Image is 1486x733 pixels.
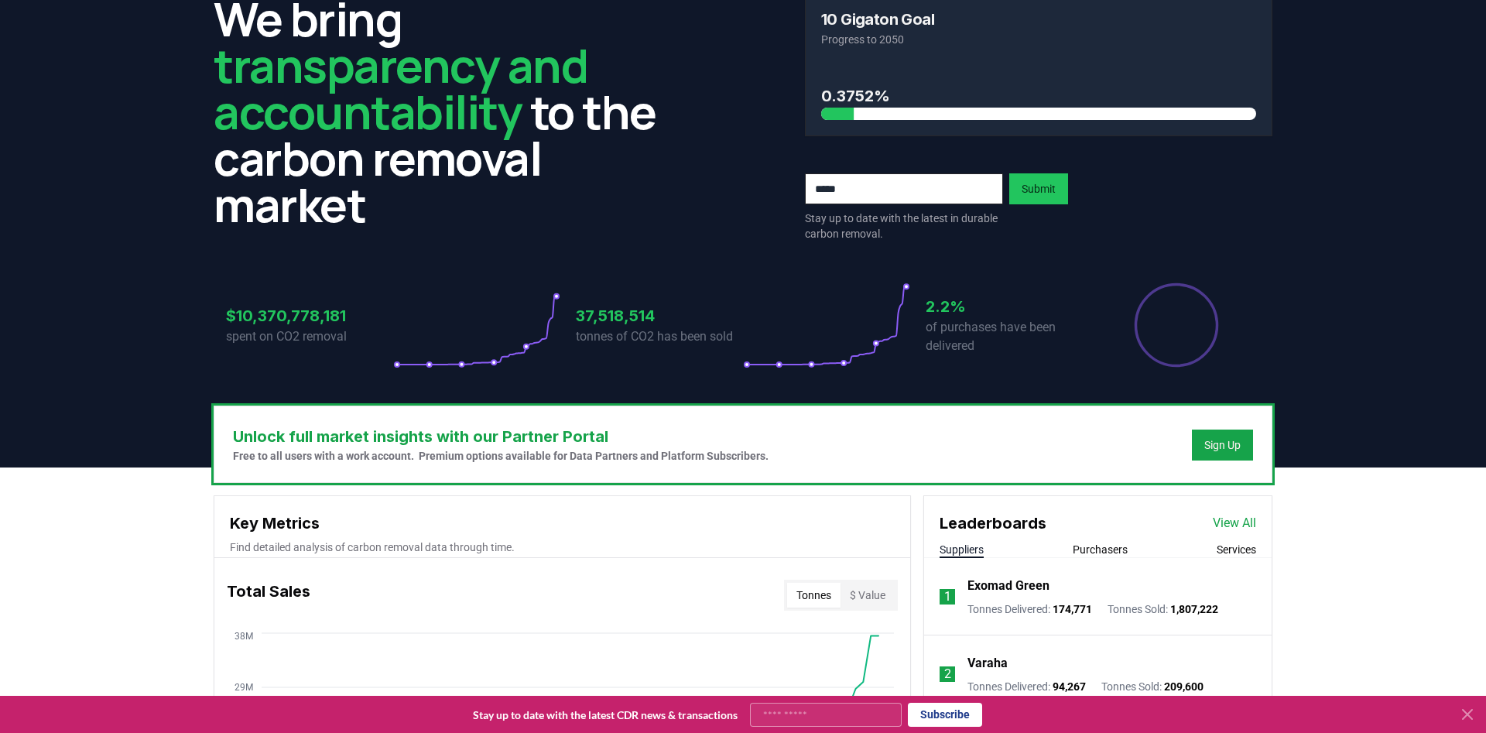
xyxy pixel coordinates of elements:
[821,12,934,27] h3: 10 Gigaton Goal
[944,587,951,606] p: 1
[1133,282,1220,368] div: Percentage of sales delivered
[214,33,587,143] span: transparency and accountability
[926,295,1093,318] h3: 2.2%
[1217,542,1256,557] button: Services
[787,583,841,608] button: Tonnes
[940,542,984,557] button: Suppliers
[230,512,895,535] h3: Key Metrics
[1053,680,1086,693] span: 94,267
[576,327,743,346] p: tonnes of CO2 has been sold
[1164,680,1204,693] span: 209,600
[226,304,393,327] h3: $10,370,778,181
[576,304,743,327] h3: 37,518,514
[821,32,1256,47] p: Progress to 2050
[233,425,769,448] h3: Unlock full market insights with our Partner Portal
[235,631,253,642] tspan: 38M
[940,512,1046,535] h3: Leaderboards
[1170,603,1218,615] span: 1,807,222
[1192,430,1253,461] button: Sign Up
[841,583,895,608] button: $ Value
[944,665,951,683] p: 2
[1073,542,1128,557] button: Purchasers
[926,318,1093,355] p: of purchases have been delivered
[1009,173,1068,204] button: Submit
[967,679,1086,694] p: Tonnes Delivered :
[235,682,253,693] tspan: 29M
[227,580,310,611] h3: Total Sales
[233,448,769,464] p: Free to all users with a work account. Premium options available for Data Partners and Platform S...
[805,211,1003,241] p: Stay up to date with the latest in durable carbon removal.
[821,84,1256,108] h3: 0.3752%
[1101,679,1204,694] p: Tonnes Sold :
[967,601,1092,617] p: Tonnes Delivered :
[1213,514,1256,533] a: View All
[230,539,895,555] p: Find detailed analysis of carbon removal data through time.
[1053,603,1092,615] span: 174,771
[1108,601,1218,617] p: Tonnes Sold :
[967,577,1049,595] a: Exomad Green
[1204,437,1241,453] a: Sign Up
[967,654,1008,673] a: Varaha
[226,327,393,346] p: spent on CO2 removal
